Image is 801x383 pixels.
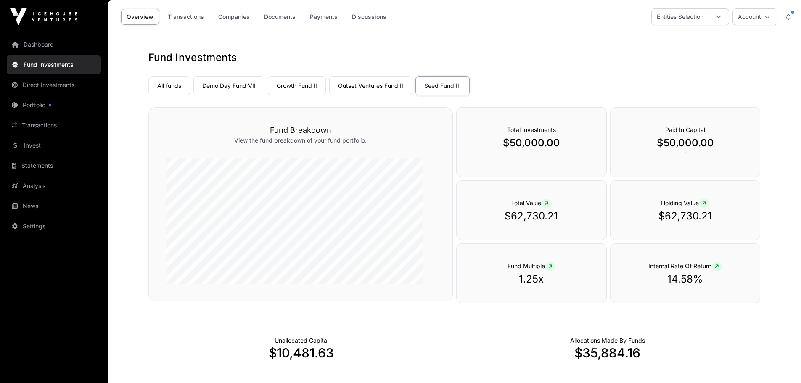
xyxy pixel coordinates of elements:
a: Statements [7,156,101,175]
a: Portfolio [7,96,101,114]
a: Companies [213,9,255,25]
img: Icehouse Ventures Logo [10,8,77,25]
a: Outset Ventures Fund II [329,76,412,95]
button: Account [732,8,777,25]
p: $35,884.16 [455,345,761,360]
a: Overview [121,9,159,25]
p: $62,730.21 [627,209,743,223]
span: Paid In Capital [665,126,705,133]
a: Growth Fund II [268,76,326,95]
p: $50,000.00 [473,136,590,150]
a: News [7,197,101,215]
p: Cash not yet allocated [275,336,328,345]
a: Settings [7,217,101,235]
a: Seed Fund III [415,76,470,95]
p: View the fund breakdown of your fund portfolio. [166,136,436,145]
span: Holding Value [661,199,709,206]
a: Transactions [7,116,101,135]
a: Dashboard [7,35,101,54]
span: Total Value [511,199,552,206]
div: ` [610,107,761,177]
h1: Fund Investments [148,51,761,64]
span: Fund Multiple [508,262,555,269]
p: $50,000.00 [627,136,743,150]
div: Entities Selection [652,9,708,25]
p: 14.58% [627,272,743,286]
a: Invest [7,136,101,155]
a: Payments [304,9,343,25]
a: Transactions [162,9,209,25]
a: Documents [259,9,301,25]
span: Total Investments [507,126,556,133]
p: 1.25x [473,272,590,286]
a: Demo Day Fund VII [193,76,264,95]
a: Discussions [346,9,392,25]
a: All funds [148,76,190,95]
p: $10,481.63 [148,345,455,360]
a: Fund Investments [7,55,101,74]
a: Direct Investments [7,76,101,94]
span: Internal Rate Of Return [648,262,722,269]
h3: Fund Breakdown [166,124,436,136]
p: $62,730.21 [473,209,590,223]
iframe: Chat Widget [759,343,801,383]
a: Analysis [7,177,101,195]
p: Capital Deployed Into Companies [570,336,645,345]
